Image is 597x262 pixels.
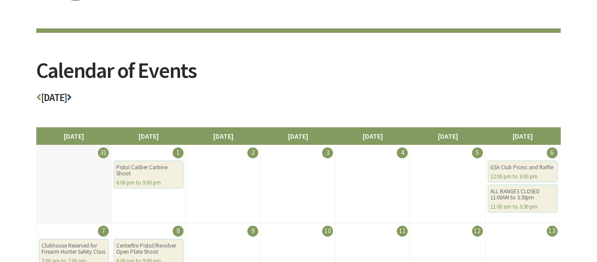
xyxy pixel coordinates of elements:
h2: Calendar of Events [36,59,561,92]
div: 8 [173,226,184,237]
div: ALL RANGES CLOSED 11:00AM to 3:30pm [490,189,555,201]
div: 3 [322,147,333,158]
li: [DATE] [186,127,261,145]
div: 2 [247,147,258,158]
div: 6:00 pm to 9:00 pm [116,180,181,186]
li: [DATE] [410,127,485,145]
li: [DATE] [485,127,560,145]
div: 10 [322,226,333,237]
div: 1 [173,147,184,158]
div: 7 [98,226,109,237]
div: 4 [397,147,408,158]
h3: [DATE] [36,92,561,108]
div: 5 [472,147,483,158]
div: 31 [98,147,109,158]
div: Clubhouse Reserved for Firearm Hunter Safety Class [42,243,106,255]
div: 12:00 pm to 3:00 pm [490,174,555,180]
li: [DATE] [260,127,336,145]
div: 13 [547,226,558,237]
div: 12 [472,226,483,237]
div: 11 [397,226,408,237]
div: Centerfire Pistol/Revolver Open Plate Shoot [116,243,181,255]
li: [DATE] [111,127,186,145]
div: 9 [247,226,258,237]
div: Pistol Caliber Carbine Shoot [116,164,181,177]
div: GSA Club Picnic and Raffle [490,164,555,171]
li: [DATE] [335,127,410,145]
li: [DATE] [36,127,111,145]
div: 6 [547,147,558,158]
div: 11:00 am to 3:30 pm [490,204,555,210]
